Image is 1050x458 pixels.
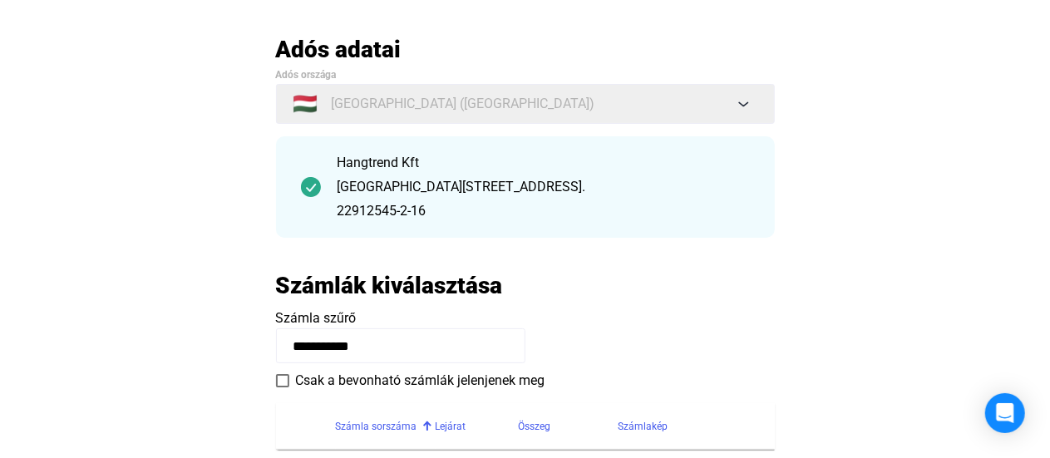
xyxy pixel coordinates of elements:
button: 🇭🇺[GEOGRAPHIC_DATA] ([GEOGRAPHIC_DATA]) [276,84,775,124]
div: Hangtrend Kft [338,153,750,173]
span: Csak a bevonható számlák jelenjenek meg [296,371,545,391]
div: Összeg [519,416,551,436]
h2: Adós adatai [276,35,775,64]
h2: Számlák kiválasztása [276,271,503,300]
span: 🇭🇺 [293,94,318,114]
div: Számla sorszáma [336,416,436,436]
div: Lejárat [436,416,466,436]
div: Számlakép [619,416,755,436]
div: [GEOGRAPHIC_DATA][STREET_ADDRESS]. [338,177,750,197]
span: Számla szűrő [276,310,357,326]
div: 22912545-2-16 [338,201,750,221]
span: [GEOGRAPHIC_DATA] ([GEOGRAPHIC_DATA]) [332,94,595,114]
div: Összeg [519,416,619,436]
img: checkmark-darker-green-circle [301,177,321,197]
div: Lejárat [436,416,519,436]
div: Számlakép [619,416,668,436]
span: Adós országa [276,69,337,81]
div: Számla sorszáma [336,416,417,436]
div: Open Intercom Messenger [985,393,1025,433]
